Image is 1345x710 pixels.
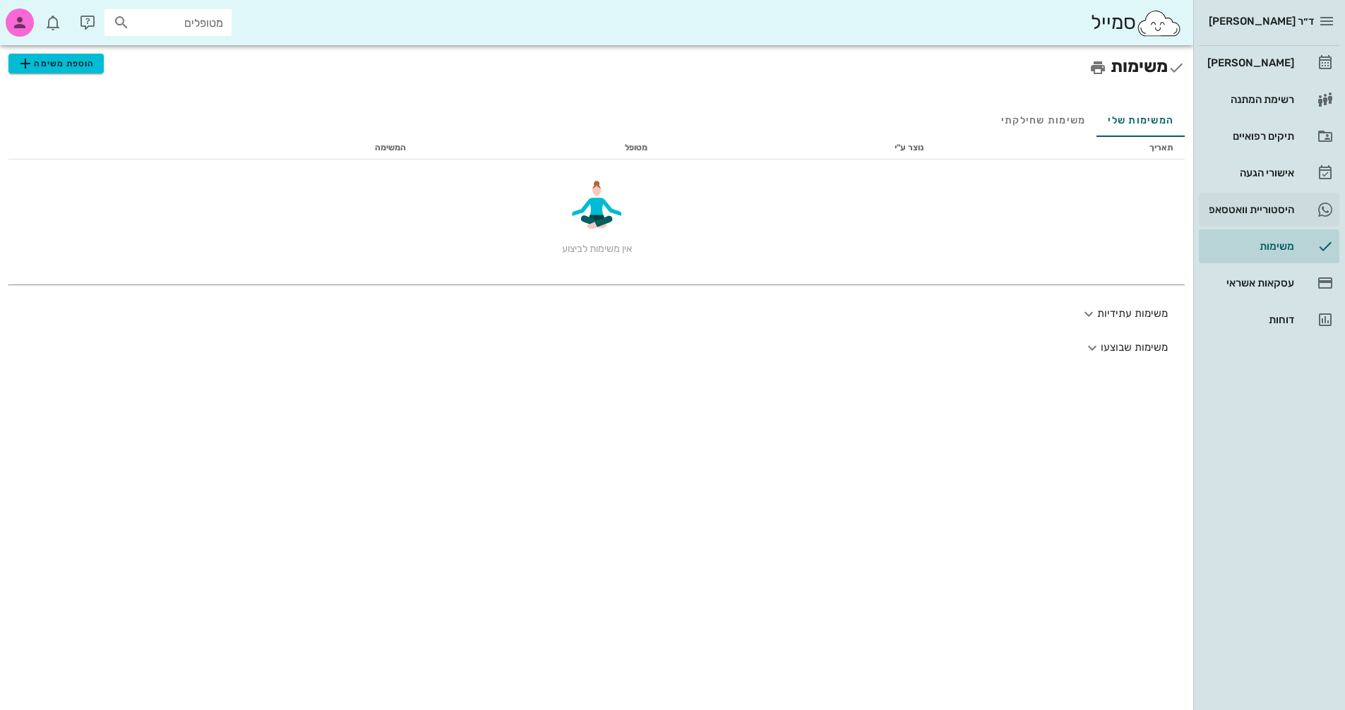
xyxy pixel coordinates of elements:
[1209,15,1314,28] span: ד״ר [PERSON_NAME]
[1096,103,1185,137] div: המשימות שלי
[895,143,923,152] span: נוצר ע"י
[935,137,1185,160] th: תאריך
[17,55,95,72] span: הוספת משימה
[375,143,406,152] span: המשימה
[1204,57,1294,68] div: [PERSON_NAME]
[1204,241,1294,252] div: משימות
[1199,303,1339,337] a: דוחות
[20,171,1173,256] div: אין משימות לביצוע
[8,297,1185,331] button: משימות עתידיות
[1204,277,1294,289] div: עסקאות אשראי
[1204,314,1294,325] div: דוחות
[8,54,1185,80] h2: משימות
[1199,229,1339,263] a: משימות
[1204,204,1294,215] div: היסטוריית וואטסאפ
[1136,9,1182,37] img: SmileCloud logo
[1149,143,1173,152] span: תאריך
[1199,119,1339,153] a: תיקים רפואיים
[129,137,417,160] th: המשימה
[417,137,659,160] th: מטופל
[1199,83,1339,116] a: רשימת המתנה
[1199,266,1339,300] a: עסקאות אשראי
[1199,46,1339,80] a: [PERSON_NAME]
[1204,167,1294,179] div: אישורי הגעה
[1199,193,1339,227] a: היסטוריית וואטסאפ
[8,331,1185,365] button: משימות שבוצעו
[42,11,50,20] span: תג
[8,54,104,73] button: הוספת משימה
[1091,8,1182,38] div: סמייל
[1199,156,1339,190] a: אישורי הגעה
[1204,131,1294,142] div: תיקים רפואיים
[1204,94,1294,105] div: רשימת המתנה
[625,143,647,152] span: מטופל
[659,137,935,160] th: נוצר ע"י
[990,103,1097,137] div: משימות שחילקתי
[561,171,632,241] img: meditate.6497ab3c.gif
